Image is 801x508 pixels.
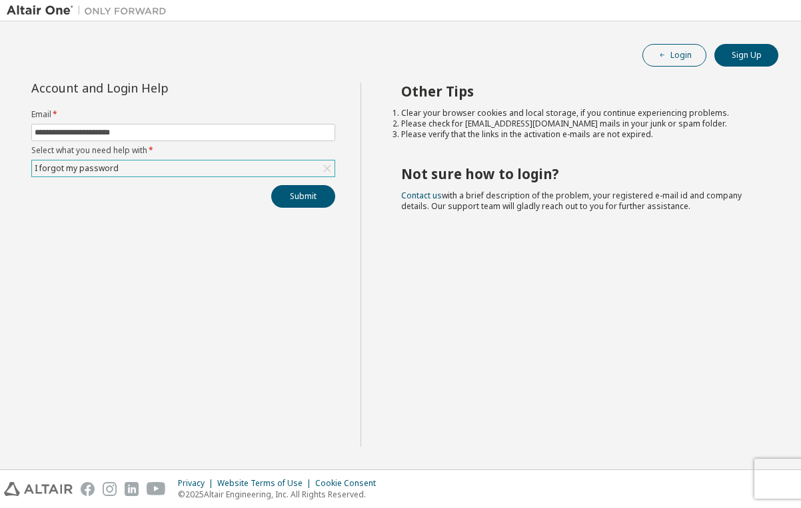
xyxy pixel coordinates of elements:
label: Select what you need help with [31,145,335,156]
div: I forgot my password [33,161,121,176]
p: © 2025 Altair Engineering, Inc. All Rights Reserved. [178,489,384,500]
button: Sign Up [714,44,778,67]
img: linkedin.svg [125,482,139,496]
h2: Other Tips [401,83,755,100]
span: with a brief description of the problem, your registered e-mail id and company details. Our suppo... [401,190,742,212]
button: Login [642,44,706,67]
li: Please verify that the links in the activation e-mails are not expired. [401,129,755,140]
label: Email [31,109,335,120]
img: facebook.svg [81,482,95,496]
div: I forgot my password [32,160,335,176]
li: Clear your browser cookies and local storage, if you continue experiencing problems. [401,108,755,119]
img: altair_logo.svg [4,482,73,496]
button: Submit [271,185,335,208]
div: Privacy [178,478,217,489]
img: Altair One [7,4,173,17]
img: instagram.svg [103,482,117,496]
img: youtube.svg [147,482,166,496]
h2: Not sure how to login? [401,165,755,182]
li: Please check for [EMAIL_ADDRESS][DOMAIN_NAME] mails in your junk or spam folder. [401,119,755,129]
div: Website Terms of Use [217,478,315,489]
a: Contact us [401,190,442,201]
div: Cookie Consent [315,478,384,489]
div: Account and Login Help [31,83,275,93]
